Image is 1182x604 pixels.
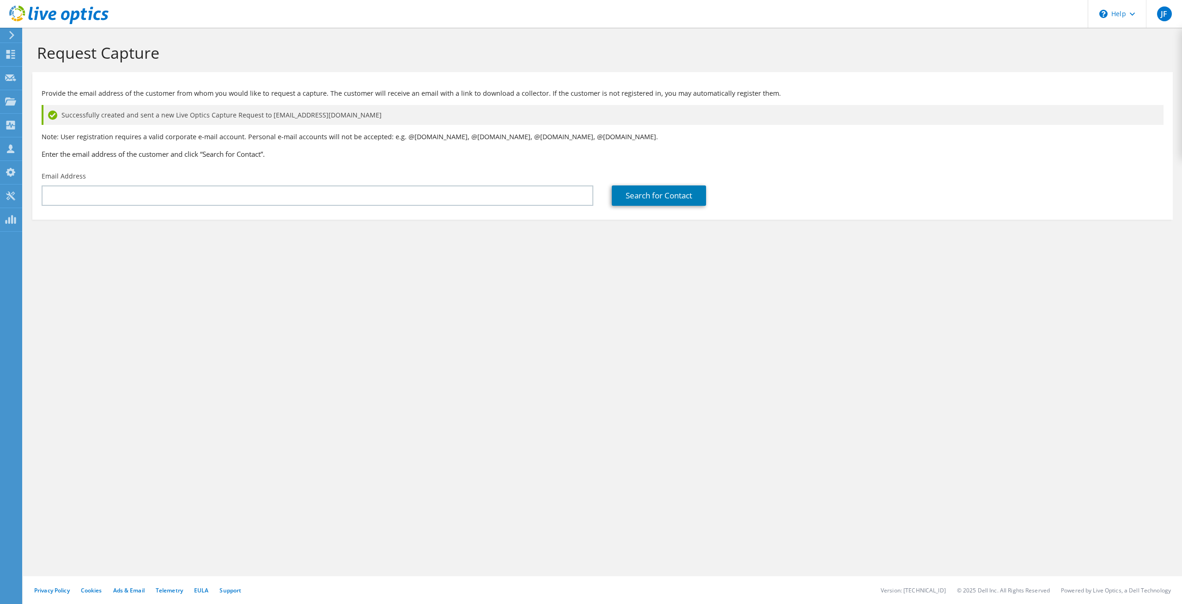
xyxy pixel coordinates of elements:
[42,132,1164,142] p: Note: User registration requires a valid corporate e-mail account. Personal e-mail accounts will ...
[881,586,946,594] li: Version: [TECHNICAL_ID]
[957,586,1050,594] li: © 2025 Dell Inc. All Rights Reserved
[1157,6,1172,21] span: JF
[194,586,208,594] a: EULA
[61,110,382,120] span: Successfully created and sent a new Live Optics Capture Request to [EMAIL_ADDRESS][DOMAIN_NAME]
[81,586,102,594] a: Cookies
[156,586,183,594] a: Telemetry
[113,586,145,594] a: Ads & Email
[42,88,1164,99] p: Provide the email address of the customer from whom you would like to request a capture. The cust...
[42,172,86,181] label: Email Address
[1099,10,1108,18] svg: \n
[42,149,1164,159] h3: Enter the email address of the customer and click “Search for Contact”.
[37,43,1164,62] h1: Request Capture
[1061,586,1171,594] li: Powered by Live Optics, a Dell Technology
[219,586,241,594] a: Support
[34,586,70,594] a: Privacy Policy
[612,185,706,206] a: Search for Contact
